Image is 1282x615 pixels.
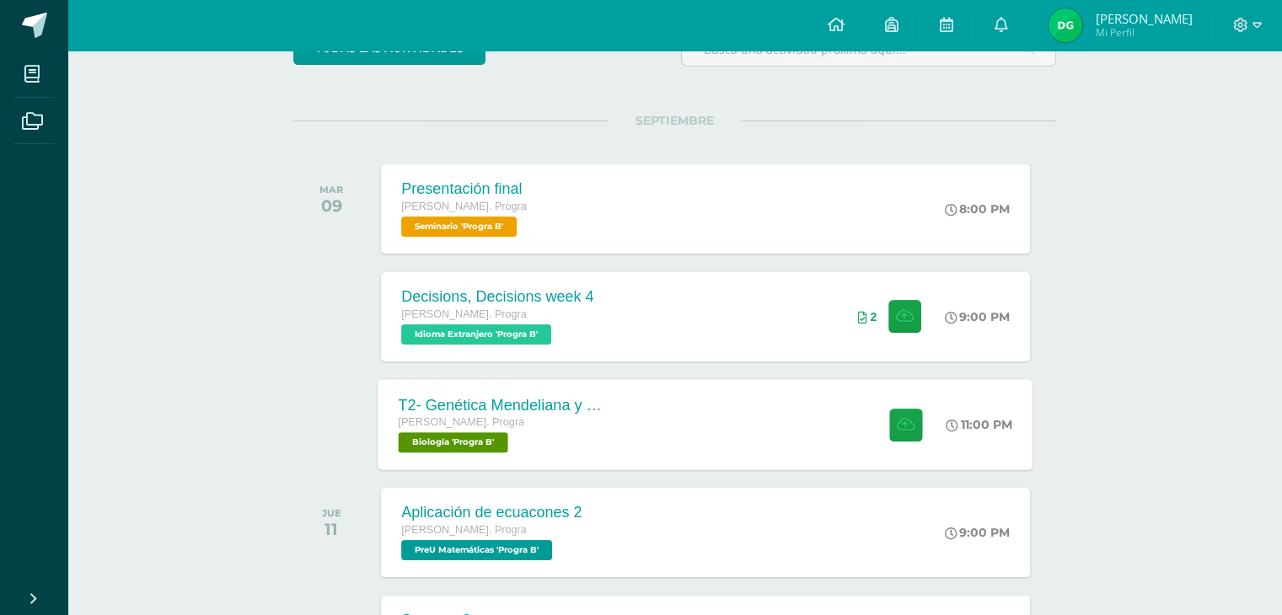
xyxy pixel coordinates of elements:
div: 11 [322,519,341,539]
span: [PERSON_NAME]. Progra [399,416,525,428]
div: 09 [319,195,343,216]
div: 8:00 PM [945,201,1010,217]
div: 9:00 PM [945,309,1010,324]
div: T2- Genética Mendeliana y sus aplicaciones [399,396,603,414]
div: 9:00 PM [945,525,1010,540]
span: [PERSON_NAME]. Progra [401,201,526,212]
div: Archivos entregados [857,310,877,324]
span: Seminario 'Progra B' [401,217,517,237]
div: 11:00 PM [947,417,1013,432]
div: JUE [322,507,341,519]
span: PreU Matemáticas 'Progra B' [401,540,552,560]
span: [PERSON_NAME]. Progra [401,308,526,320]
span: Biología 'Progra B' [399,432,508,452]
div: Presentación final [401,180,526,198]
span: SEPTIEMBRE [609,113,741,128]
span: 2 [870,310,877,324]
span: [PERSON_NAME]. Progra [401,524,526,536]
span: Idioma Extranjero 'Progra B' [401,324,551,345]
span: [PERSON_NAME] [1095,10,1192,27]
div: MAR [319,184,343,195]
img: b3b98cb406476e806971b05b809a08ff.png [1049,8,1082,42]
div: Aplicación de ecuacones 2 [401,504,582,521]
div: Decisions, Decisions week 4 [401,288,593,306]
span: Mi Perfil [1095,25,1192,40]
